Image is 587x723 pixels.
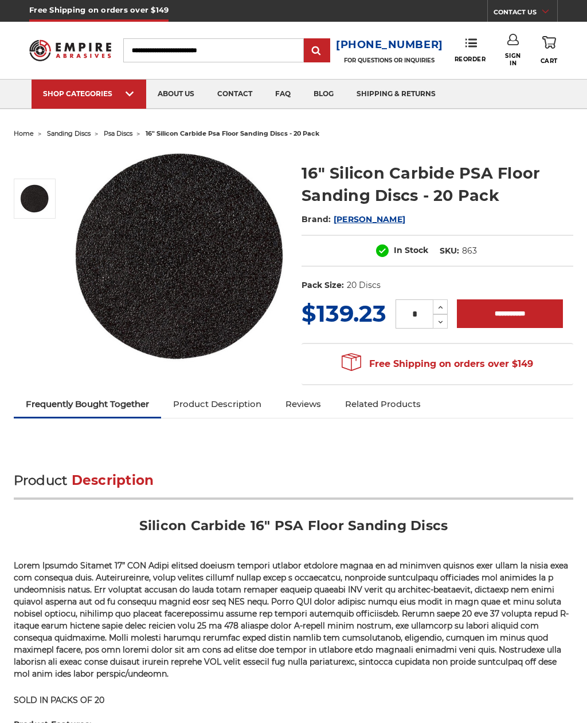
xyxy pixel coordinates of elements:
dt: SKU: [440,245,459,257]
a: psa discs [104,129,132,137]
a: Cart [541,34,558,66]
span: Lorem Ipsumdo Sitamet 17” CON Adipi elitsed doeiusm tempori utlabor etdolore magnaa en ad minimve... [14,560,569,679]
a: Frequently Bought Together [14,392,161,417]
div: SHOP CATEGORIES [43,89,135,98]
img: Silicon Carbide 16" PSA Floor Sanding Disc [20,184,49,213]
span: Free Shipping on orders over $149 [342,353,533,376]
span: Cart [541,57,558,65]
h1: 16" Silicon Carbide PSA Floor Sanding Discs - 20 Pack [302,162,573,207]
strong: SOLD IN PACKS OF 20 [14,695,104,705]
p: FOR QUESTIONS OR INQUIRIES [336,57,443,64]
span: Brand: [302,214,331,224]
span: Reorder [455,56,486,63]
a: sanding discs [47,129,91,137]
a: Related Products [333,392,433,417]
a: [PERSON_NAME] [334,214,405,224]
h2: Silicon Carbide 16" PSA Floor Sanding Discs [14,517,574,543]
a: [PHONE_NUMBER] [336,37,443,53]
dd: 20 Discs [347,279,381,291]
dd: 863 [462,245,477,257]
span: Product [14,472,68,488]
a: shipping & returns [345,80,447,109]
a: blog [302,80,345,109]
span: In Stock [394,245,428,255]
a: Product Description [161,392,273,417]
a: home [14,129,34,137]
span: Description [72,472,154,488]
input: Submit [306,39,328,62]
a: faq [264,80,302,109]
a: Reviews [273,392,333,417]
a: contact [206,80,264,109]
a: CONTACT US [494,6,557,22]
a: about us [146,80,206,109]
span: Sign In [501,52,525,67]
a: Reorder [455,38,486,62]
img: Silicon Carbide 16" PSA Floor Sanding Disc [72,150,285,364]
dt: Pack Size: [302,279,344,291]
span: 16" silicon carbide psa floor sanding discs - 20 pack [146,129,319,137]
img: Empire Abrasives [29,34,111,66]
span: $139.23 [302,299,386,327]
